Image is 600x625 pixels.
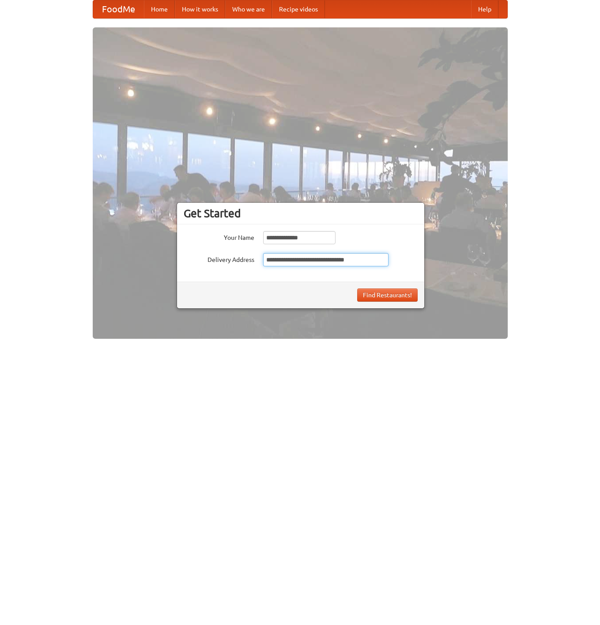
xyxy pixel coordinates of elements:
label: Your Name [184,231,254,242]
label: Delivery Address [184,253,254,264]
a: FoodMe [93,0,144,18]
a: How it works [175,0,225,18]
a: Who we are [225,0,272,18]
button: Find Restaurants! [357,288,418,302]
a: Home [144,0,175,18]
a: Recipe videos [272,0,325,18]
h3: Get Started [184,207,418,220]
a: Help [471,0,498,18]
